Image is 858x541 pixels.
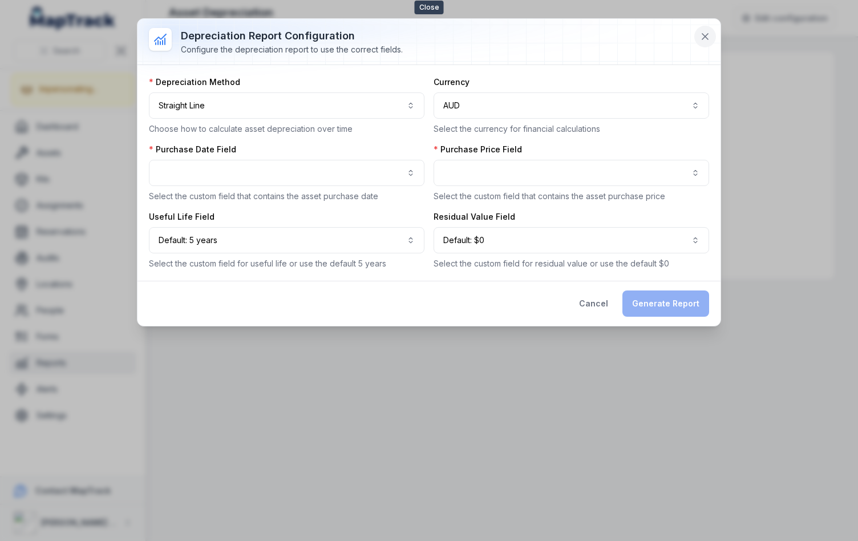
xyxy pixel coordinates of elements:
p: Select the custom field that contains the asset purchase date [149,191,424,202]
button: AUD [434,92,709,119]
p: Select the currency for financial calculations [434,123,709,135]
label: Purchase Price Field [434,144,522,155]
label: Purchase Date Field [149,144,236,155]
h3: Depreciation Report Configuration [181,28,403,44]
label: Useful Life Field [149,211,214,223]
p: Select the custom field for residual value or use the default $0 [434,258,709,269]
button: Cancel [569,290,618,317]
span: Close [415,1,444,14]
button: Straight Line [149,92,424,119]
p: Choose how to calculate asset depreciation over time [149,123,424,135]
p: Select the custom field for useful life or use the default 5 years [149,258,424,269]
button: Default: 5 years [149,227,424,253]
label: Depreciation Method [149,76,240,88]
div: Configure the depreciation report to use the correct fields. [181,44,403,55]
button: Default: $0 [434,227,709,253]
label: Residual Value Field [434,211,515,223]
label: Currency [434,76,470,88]
p: Select the custom field that contains the asset purchase price [434,191,709,202]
